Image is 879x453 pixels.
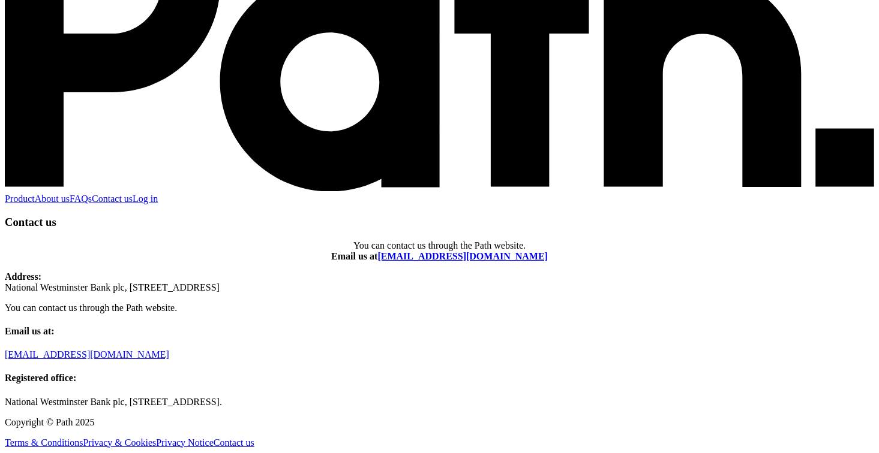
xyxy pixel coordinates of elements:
[5,373,874,383] h4: Registered office:
[5,437,83,448] a: Terms & Conditions
[5,303,874,313] p: You can contact us through the Path website.
[5,349,169,360] a: [EMAIL_ADDRESS][DOMAIN_NAME]
[156,437,214,448] a: Privacy Notice
[214,437,254,448] a: Contact us
[5,326,874,337] h4: Email us at:
[5,397,874,407] p: National Westminster Bank plc, [STREET_ADDRESS].
[5,417,874,428] p: Copyright © Path 2025
[83,437,156,448] a: Privacy & Cookies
